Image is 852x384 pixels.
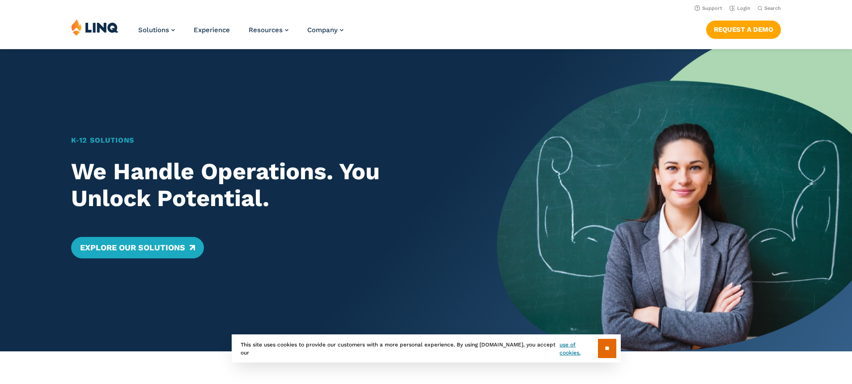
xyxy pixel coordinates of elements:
a: Experience [194,26,230,34]
a: use of cookies. [560,341,598,357]
a: Resources [249,26,288,34]
span: Company [307,26,338,34]
nav: Button Navigation [706,19,781,38]
a: Solutions [138,26,175,34]
div: This site uses cookies to provide our customers with a more personal experience. By using [DOMAIN... [232,334,621,363]
h2: We Handle Operations. You Unlock Potential. [71,158,462,212]
a: Login [729,5,750,11]
span: Resources [249,26,283,34]
img: Home Banner [497,49,852,351]
nav: Primary Navigation [138,19,343,48]
a: Support [695,5,722,11]
h1: K‑12 Solutions [71,135,462,146]
a: Explore Our Solutions [71,237,204,258]
span: Solutions [138,26,169,34]
span: Search [764,5,781,11]
img: LINQ | K‑12 Software [71,19,119,36]
a: Request a Demo [706,21,781,38]
a: Company [307,26,343,34]
button: Open Search Bar [758,5,781,12]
